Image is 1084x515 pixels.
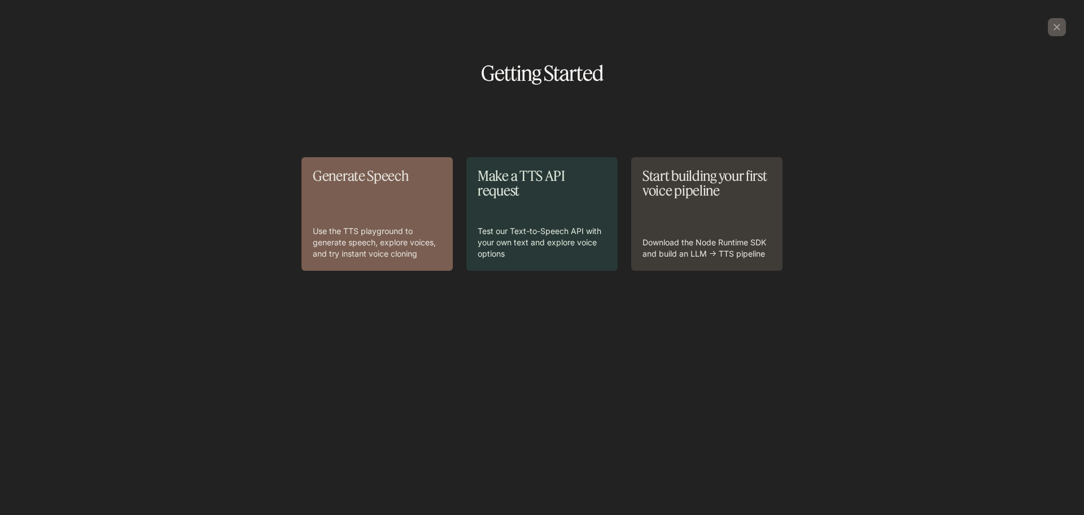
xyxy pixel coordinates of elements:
[18,63,1066,84] h1: Getting Started
[642,237,771,259] p: Download the Node Runtime SDK and build an LLM → TTS pipeline
[313,168,442,183] p: Generate Speech
[301,157,453,271] a: Generate SpeechUse the TTS playground to generate speech, explore voices, and try instant voice c...
[642,168,771,198] p: Start building your first voice pipeline
[313,226,442,259] p: Use the TTS playground to generate speech, explore voices, and try instant voice cloning
[478,168,606,198] p: Make a TTS API request
[478,226,606,259] p: Test our Text-to-Speech API with your own text and explore voice options
[631,157,783,271] a: Start building your first voice pipelineDownload the Node Runtime SDK and build an LLM → TTS pipe...
[466,157,618,271] a: Make a TTS API requestTest our Text-to-Speech API with your own text and explore voice options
